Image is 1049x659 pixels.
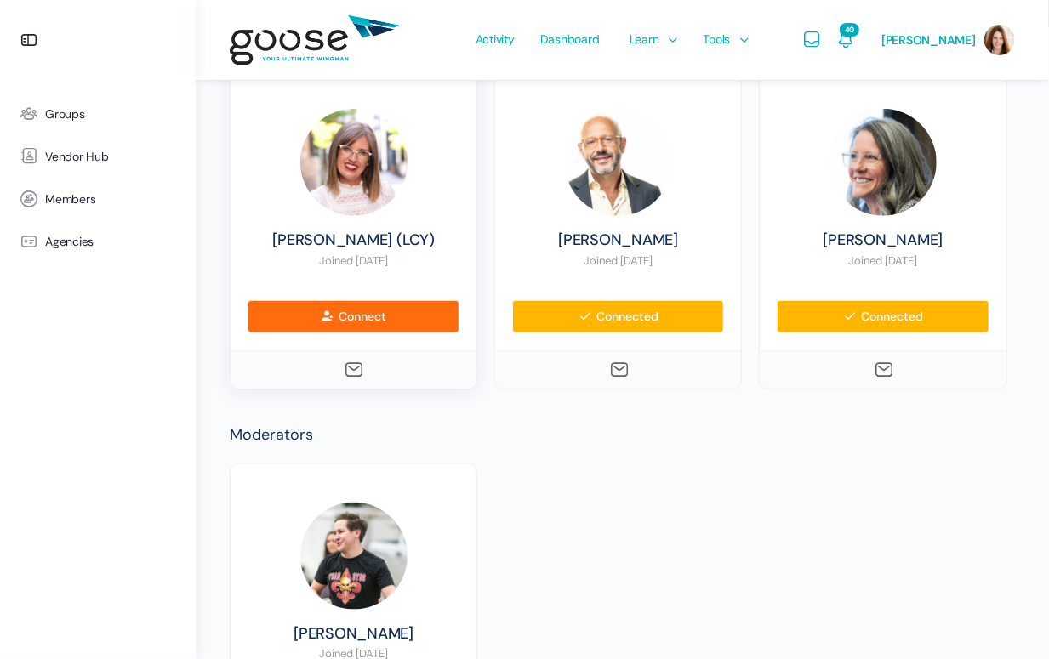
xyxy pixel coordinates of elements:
[45,235,94,249] span: Agencies
[300,503,408,610] img: Profile photo of Gerrit Moeller
[874,360,892,380] a: Send Message
[9,93,187,135] a: Groups
[512,300,724,333] a: Connected
[9,135,187,178] a: Vendor Hub
[609,360,628,380] a: Send Message
[830,109,937,216] img: Profile photo of Wendy Keneipp
[248,231,459,250] a: [PERSON_NAME] (LCY)
[512,231,724,250] a: [PERSON_NAME]
[300,109,408,216] img: Profile photo of Lindsay Clarke Youngwerth (LCY)
[221,423,1023,446] li: Moderators
[248,300,459,333] a: Connect
[565,109,672,216] img: Profile photo of Kevin Trokey
[777,231,989,250] a: [PERSON_NAME]
[512,254,724,269] p: Joined [DATE]
[964,577,1049,659] iframe: Chat Widget
[345,360,363,380] a: Send Message
[777,300,989,333] a: Connected
[248,254,459,269] p: Joined [DATE]
[840,23,859,37] span: 40
[9,220,187,263] a: Agencies
[248,625,459,644] a: [PERSON_NAME]
[881,32,976,48] span: [PERSON_NAME]
[45,150,109,164] span: Vendor Hub
[45,192,95,207] span: Members
[45,107,85,122] span: Groups
[777,254,989,269] p: Joined [DATE]
[9,178,187,220] a: Members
